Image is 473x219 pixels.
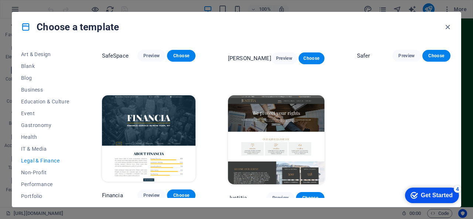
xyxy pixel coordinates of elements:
button: Gastronomy [21,119,69,131]
button: Choose [167,50,195,62]
button: Art & Design [21,48,69,60]
span: Preview [277,55,291,61]
button: Choose [422,50,450,62]
button: Non-Profit [21,167,69,178]
button: Choose [296,192,324,204]
button: Preview [266,192,295,204]
button: Performance [21,178,69,190]
button: Preview [137,189,166,201]
span: IT & Media [21,146,69,152]
button: Blank [21,60,69,72]
p: SafeSpace [102,52,129,59]
span: Choose [304,55,319,61]
span: Portfolio [21,193,69,199]
span: Choose [302,195,318,201]
span: Preview [143,192,160,198]
span: Legal & Finance [21,158,69,164]
div: 4 [55,1,62,9]
p: Financia [102,192,123,199]
span: Choose [428,53,445,59]
span: Gastronomy [21,122,69,128]
button: IT & Media [21,143,69,155]
span: Performance [21,181,69,187]
img: Financia [102,95,195,181]
span: Choose [173,192,189,198]
button: Choose [299,52,324,64]
img: Justitia [228,95,324,184]
div: Get Started [22,8,54,15]
button: Legal & Finance [21,155,69,167]
button: Preview [271,52,297,64]
span: Non-Profit [21,170,69,175]
button: Event [21,107,69,119]
span: Education & Culture [21,99,69,105]
h4: Choose a template [21,21,119,33]
button: Health [21,131,69,143]
span: Preview [398,53,415,59]
button: Preview [137,50,166,62]
span: Art & Design [21,51,69,57]
span: Event [21,110,69,116]
p: Safer [357,52,370,59]
span: Blank [21,63,69,69]
p: Justitia [228,194,247,202]
button: Business [21,84,69,96]
button: Blog [21,72,69,84]
span: Health [21,134,69,140]
span: Preview [272,195,289,201]
button: Choose [167,189,195,201]
span: Choose [173,53,189,59]
button: Portfolio [21,190,69,202]
span: Business [21,87,69,93]
button: Education & Culture [21,96,69,107]
div: Get Started 4 items remaining, 20% complete [6,4,60,19]
button: Preview [392,50,421,62]
span: Blog [21,75,69,81]
span: Preview [143,53,160,59]
p: [PERSON_NAME] [228,55,271,62]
